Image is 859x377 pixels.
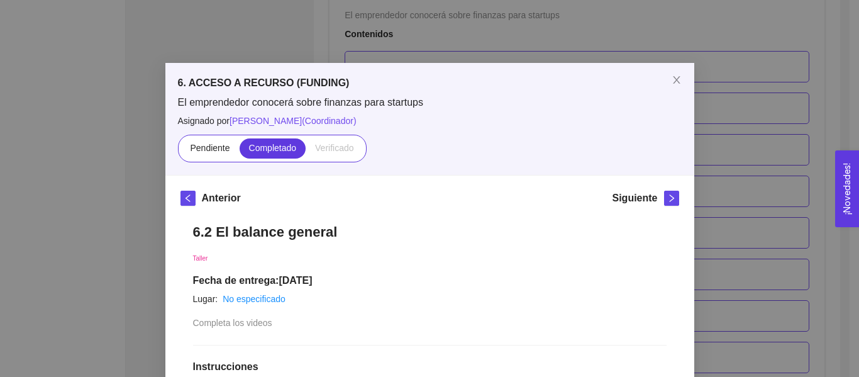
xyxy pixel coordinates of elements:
h1: Instrucciones [193,361,667,373]
span: Asignado por [178,114,682,128]
h1: 6.2 El balance general [193,223,667,240]
span: Pendiente [190,143,230,153]
span: [PERSON_NAME] ( Coordinador ) [230,116,357,126]
span: Completado [249,143,297,153]
span: Verificado [315,143,353,153]
span: close [672,75,682,85]
span: Completa los videos [193,318,272,328]
span: El emprendedor conocerá sobre finanzas para startups [178,96,682,110]
button: right [664,191,679,206]
article: Lugar: [193,292,218,306]
button: Open Feedback Widget [835,150,859,227]
span: right [665,194,679,203]
button: Close [659,63,694,98]
h5: 6. ACCESO A RECURSO (FUNDING) [178,76,682,91]
h5: Siguiente [612,191,657,206]
a: No especificado [223,294,285,304]
button: left [180,191,196,206]
span: Taller [193,255,208,262]
h1: Fecha de entrega: [DATE] [193,274,667,287]
span: left [181,194,195,203]
h5: Anterior [202,191,241,206]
